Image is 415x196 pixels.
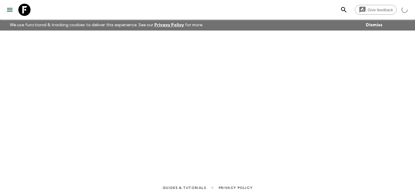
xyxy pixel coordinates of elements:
span: Give feedback [364,8,396,12]
a: Guides & Tutorials [163,184,206,191]
button: search adventures [338,4,350,16]
a: Privacy Policy [219,184,252,191]
button: Dismiss [364,21,384,29]
a: Privacy Policy [154,23,184,27]
p: We use functional & tracking cookies to deliver this experience. See our for more. [7,20,206,31]
button: menu [4,4,16,16]
a: Give feedback [355,5,397,15]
